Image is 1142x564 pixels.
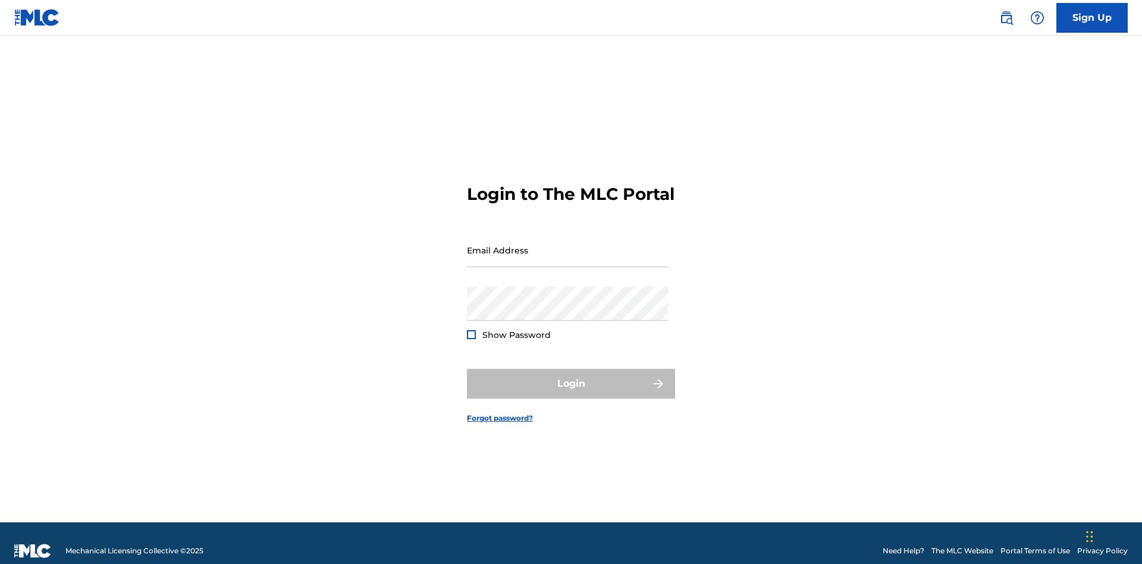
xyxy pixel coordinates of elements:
[14,9,60,26] img: MLC Logo
[482,330,551,340] span: Show Password
[1077,546,1128,556] a: Privacy Policy
[1086,519,1093,554] div: Drag
[999,11,1014,25] img: search
[1030,11,1044,25] img: help
[467,184,674,205] h3: Login to The MLC Portal
[1083,507,1142,564] iframe: Chat Widget
[65,546,203,556] span: Mechanical Licensing Collective © 2025
[994,6,1018,30] a: Public Search
[931,546,993,556] a: The MLC Website
[1025,6,1049,30] div: Help
[467,413,533,424] a: Forgot password?
[883,546,924,556] a: Need Help?
[1056,3,1128,33] a: Sign Up
[14,544,51,558] img: logo
[1000,546,1070,556] a: Portal Terms of Use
